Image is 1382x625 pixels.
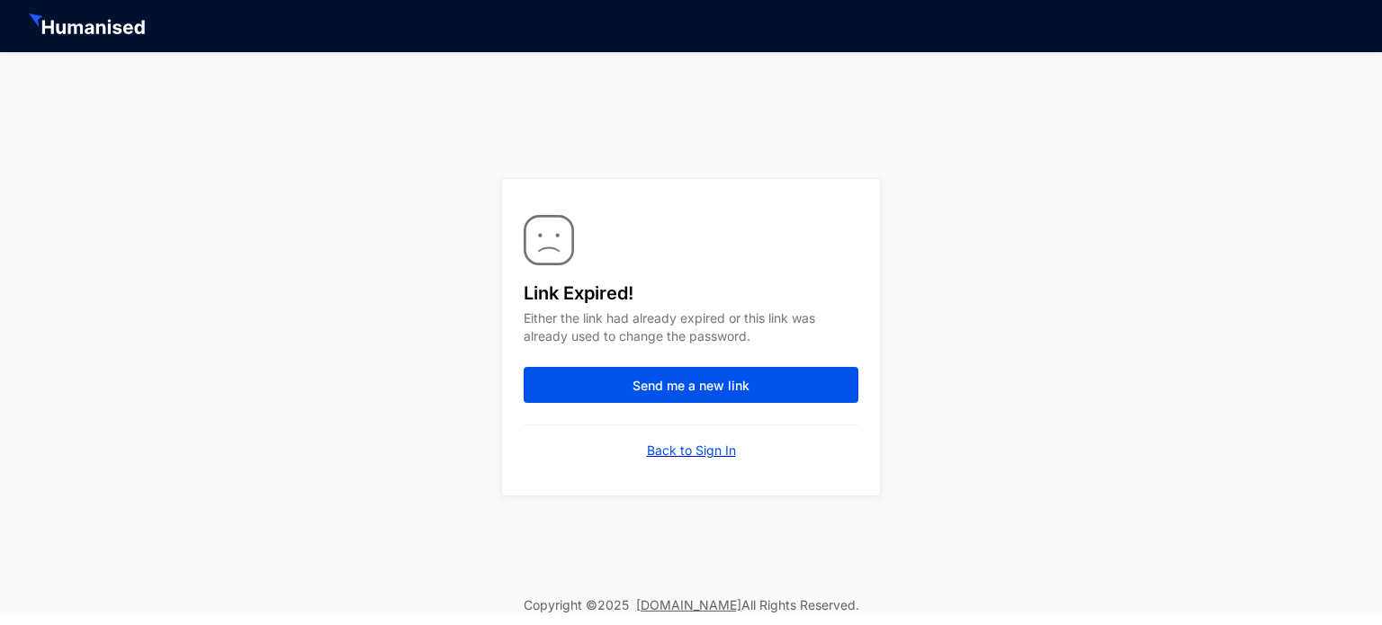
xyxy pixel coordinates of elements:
a: [DOMAIN_NAME] [636,597,741,612]
img: HeaderHumanisedNameIcon.51e74e20af0cdc04d39a069d6394d6d9.svg [29,13,148,39]
p: Link Expired! [524,266,858,306]
p: Either the link had already expired or this link was already used to change the password. [524,306,858,367]
button: Send me a new link [524,367,858,403]
span: Send me a new link [633,377,749,395]
img: Fill.c2c78656d2238c925e30ee38ab38b942.svg [524,215,574,266]
a: Back to Sign In [647,442,736,460]
p: Copyright © 2025 All Rights Reserved. [524,596,859,614]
